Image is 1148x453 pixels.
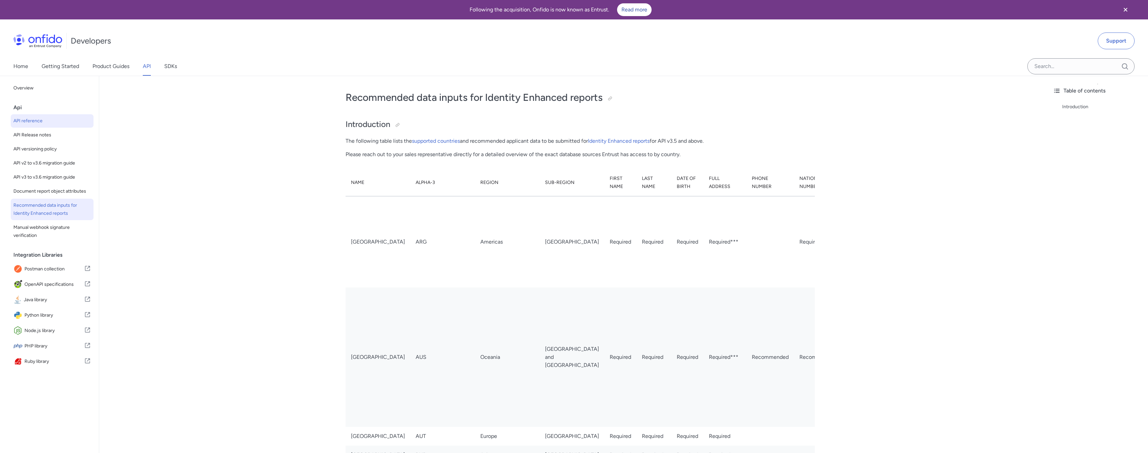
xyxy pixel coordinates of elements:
a: API versioning policy [11,142,94,156]
span: API reference [13,117,91,125]
img: IconNode.js library [13,326,24,335]
p: Please reach out to your sales representative directly for a detailed overview of the exact datab... [346,150,801,158]
a: Read more [617,3,652,16]
th: Name [346,169,410,196]
td: Recommended [746,287,794,427]
td: Required [637,287,671,427]
td: [GEOGRAPHIC_DATA] [540,196,604,287]
th: Alpha-3 [410,169,475,196]
td: Required [637,196,671,287]
span: Document report object attributes [13,187,91,195]
img: IconPython library [13,311,24,320]
a: Product Guides [93,57,129,76]
a: IconPostman collectionPostman collection [11,262,94,276]
span: Ruby library [24,357,84,366]
span: API v2 to v3.6 migration guide [13,159,91,167]
a: IconNode.js libraryNode.js library [11,323,94,338]
td: [GEOGRAPHIC_DATA] [540,427,604,446]
th: Sub-Region [540,169,604,196]
span: Overview [13,84,91,92]
div: Integration Libraries [13,248,96,262]
td: Americas [475,196,540,287]
span: Manual webhook signature verification [13,223,91,240]
a: IconOpenAPI specificationsOpenAPI specifications [11,277,94,292]
img: IconPHP library [13,341,24,351]
a: Introduction [1062,103,1143,111]
span: Java library [24,295,84,305]
th: Region [475,169,540,196]
td: Required [604,427,637,446]
a: SDKs [164,57,177,76]
a: IconJava libraryJava library [11,293,94,307]
td: Required [671,427,704,446]
th: National ID Number [794,169,842,196]
img: IconJava library [13,295,24,305]
a: API [143,57,151,76]
td: Required [604,196,637,287]
td: Required [704,427,746,446]
td: Oceania [475,287,540,427]
a: Document report object attributes [11,185,94,198]
span: Node.js library [24,326,84,335]
input: Onfido search input field [1027,58,1135,74]
td: Europe [475,427,540,446]
a: Support [1098,33,1135,49]
a: Overview [11,81,94,95]
td: Required [671,287,704,427]
th: Phone Number [746,169,794,196]
a: Identity Enhanced reports [588,138,650,144]
td: [GEOGRAPHIC_DATA] [346,196,410,287]
th: First Name [604,169,637,196]
img: IconRuby library [13,357,24,366]
td: AUS [410,287,475,427]
a: Recommended data inputs for Identity Enhanced reports [11,199,94,220]
a: Home [13,57,28,76]
a: IconRuby libraryRuby library [11,354,94,369]
span: OpenAPI specifications [24,280,84,289]
img: Onfido Logo [13,34,62,48]
div: Api [13,101,96,114]
td: Required [794,196,842,287]
span: API v3 to v3.6 migration guide [13,173,91,181]
h1: Recommended data inputs for Identity Enhanced reports [346,91,801,104]
td: Recommended [794,287,842,427]
a: API v2 to v3.6 migration guide [11,156,94,170]
th: Last Name [637,169,671,196]
div: Table of contents [1053,87,1143,95]
span: Recommended data inputs for Identity Enhanced reports [13,201,91,217]
a: Manual webhook signature verification [11,221,94,242]
td: [GEOGRAPHIC_DATA] [346,427,410,446]
td: Required [671,196,704,287]
td: Required [604,287,637,427]
td: [GEOGRAPHIC_DATA] and [GEOGRAPHIC_DATA] [540,287,604,427]
a: API reference [11,114,94,128]
td: AUT [410,427,475,446]
a: IconPython libraryPython library [11,308,94,323]
a: API v3 to v3.6 migration guide [11,171,94,184]
a: API Release notes [11,128,94,142]
td: Required [637,427,671,446]
a: Getting Started [42,57,79,76]
th: Full Address [704,169,746,196]
span: API versioning policy [13,145,91,153]
p: The following table lists the and recommended applicant data to be submitted for for API v3.5 and... [346,137,801,145]
a: supported countries [412,138,460,144]
span: API Release notes [13,131,91,139]
span: PHP library [24,341,84,351]
a: IconPHP libraryPHP library [11,339,94,353]
img: IconOpenAPI specifications [13,280,24,289]
h2: Introduction [346,119,801,130]
svg: Close banner [1122,6,1130,14]
h1: Developers [71,36,111,46]
span: Postman collection [24,264,84,274]
span: Python library [24,311,84,320]
div: Following the acquisition, Onfido is now known as Entrust. [8,3,1113,16]
td: ARG [410,196,475,287]
img: IconPostman collection [13,264,24,274]
td: [GEOGRAPHIC_DATA] [346,287,410,427]
th: Date of Birth [671,169,704,196]
button: Close banner [1113,1,1138,18]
